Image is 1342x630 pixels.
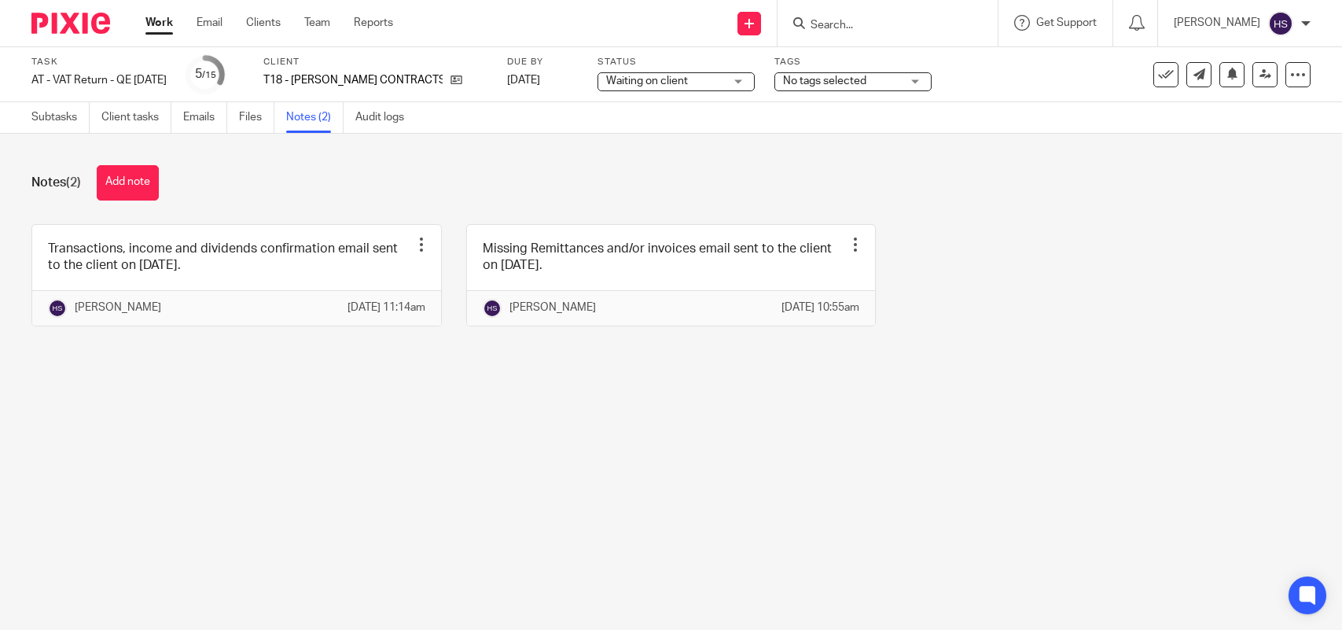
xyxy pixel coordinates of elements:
a: Clients [246,15,281,31]
a: Work [145,15,173,31]
img: svg%3E [483,299,502,318]
p: [DATE] 11:14am [347,300,425,315]
a: Files [239,102,274,133]
a: Team [304,15,330,31]
a: Subtasks [31,102,90,133]
img: svg%3E [48,299,67,318]
label: Task [31,56,167,68]
p: [DATE] 10:55am [781,300,859,315]
p: [PERSON_NAME] [75,300,161,315]
h1: Notes [31,175,81,191]
p: [PERSON_NAME] [1174,15,1260,31]
a: Emails [183,102,227,133]
label: Status [597,56,755,68]
button: Add note [97,165,159,201]
img: svg%3E [1268,11,1293,36]
a: Reports [354,15,393,31]
span: No tags selected [783,76,866,87]
div: AT - VAT Return - QE [DATE] [31,72,167,88]
input: Search [809,19,950,33]
span: [DATE] [507,75,540,86]
span: (2) [66,176,81,189]
a: Audit logs [355,102,416,133]
a: Client tasks [101,102,171,133]
div: 5 [195,65,216,83]
div: AT - VAT Return - QE 31-08-2025 [31,72,167,88]
a: Notes (2) [286,102,344,133]
label: Due by [507,56,578,68]
span: Get Support [1036,17,1097,28]
label: Tags [774,56,932,68]
img: Pixie [31,13,110,34]
a: Email [197,15,222,31]
label: Client [263,56,487,68]
span: Waiting on client [606,76,688,87]
p: [PERSON_NAME] [509,300,596,315]
p: T18 - [PERSON_NAME] CONTRACTS LTD [263,72,443,88]
small: /15 [202,71,216,79]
